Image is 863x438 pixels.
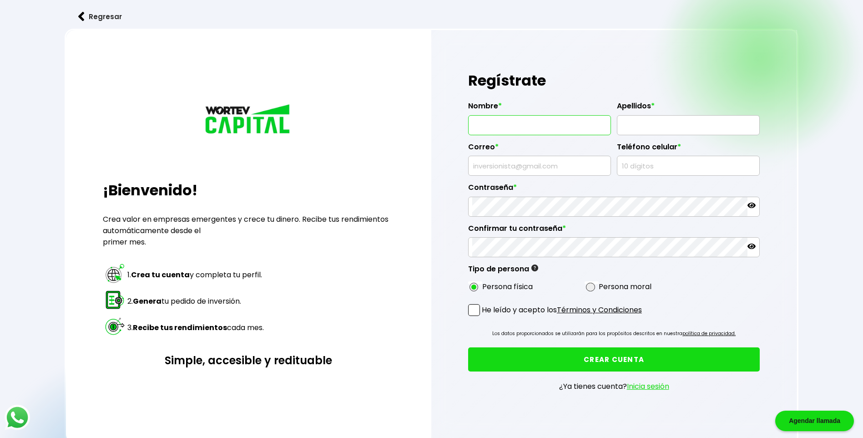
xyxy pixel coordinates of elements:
a: política de privacidad. [682,330,736,337]
p: Crea valor en empresas emergentes y crece tu dinero. Recibe tus rendimientos automáticamente desd... [103,214,395,248]
img: flecha izquierda [78,12,85,21]
label: Nombre [468,102,611,115]
p: Los datos proporcionados se utilizarán para los propósitos descritos en nuestra [492,329,736,338]
td: 3. cada mes. [127,315,264,341]
a: Inicia sesión [627,381,669,392]
img: paso 2 [104,289,126,311]
img: gfR76cHglkPwleuBLjWdxeZVvX9Wp6JBDmjRYY8JYDQn16A2ICN00zLTgIroGa6qie5tIuWH7V3AapTKqzv+oMZsGfMUqL5JM... [531,265,538,271]
label: Persona moral [599,281,651,292]
div: Agendar llamada [775,411,854,431]
a: flecha izquierdaRegresar [65,5,798,29]
label: Contraseña [468,183,760,197]
button: Regresar [65,5,136,29]
img: paso 3 [104,316,126,337]
td: 1. y completa tu perfil. [127,262,264,288]
button: CREAR CUENTA [468,347,760,372]
p: ¿Ya tienes cuenta? [559,381,669,392]
p: He leído y acepto los [482,304,642,316]
h1: Regístrate [468,67,760,94]
label: Correo [468,143,611,156]
h2: ¡Bienvenido! [103,179,395,201]
input: inversionista@gmail.com [472,156,607,175]
a: Términos y Condiciones [557,305,642,315]
label: Tipo de persona [468,265,538,278]
h3: Simple, accesible y redituable [103,352,395,368]
td: 2. tu pedido de inversión. [127,289,264,314]
img: logo_wortev_capital [203,103,294,137]
strong: Crea tu cuenta [131,270,190,280]
strong: Recibe tus rendimientos [133,322,227,333]
input: 10 dígitos [621,156,756,175]
label: Persona física [482,281,533,292]
label: Confirmar tu contraseña [468,224,760,238]
label: Apellidos [617,102,760,115]
strong: Genera [133,296,161,306]
label: Teléfono celular [617,143,760,156]
img: logos_whatsapp-icon.242b2217.svg [5,405,30,430]
img: paso 1 [104,263,126,284]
